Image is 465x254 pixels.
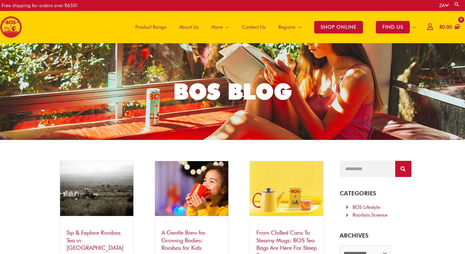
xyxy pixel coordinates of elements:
[60,161,133,216] img: rooibos tea
[353,203,380,211] div: BOS Lifestyle
[438,20,460,34] a: View Shopping Cart, empty
[129,11,173,43] a: Product Range
[272,11,308,43] a: Regions
[439,24,452,30] bdi: 0.00
[135,17,166,37] span: Product Range
[454,1,460,7] a: Search button
[173,11,205,43] a: About Us
[376,21,410,34] span: FIND US
[353,211,387,219] div: Rooibos Science
[340,190,411,197] h4: CATEGORIES
[67,229,123,251] a: Sip & Explore Rooibos Tea in [GEOGRAPHIC_DATA]
[242,17,265,37] span: Contact Us
[278,17,295,37] span: Regions
[155,161,228,216] img: cute little girl with cup of rooibos
[345,211,406,219] a: Rooibos Science
[179,17,199,37] span: About Us
[235,11,272,43] a: Contact Us
[439,24,442,30] span: R
[124,11,422,43] nav: Site Navigation
[439,3,449,8] a: ZA
[308,11,369,43] a: SHOP ONLINE
[250,161,323,216] img: bos tea variety pack – the perfect rooibos gift
[395,161,411,177] button: Search
[56,76,410,107] h1: BOS BLOG
[314,21,363,34] span: SHOP ONLINE
[340,232,411,239] h5: ARCHIVES
[212,17,223,37] span: More
[345,203,406,211] a: BOS Lifestyle
[205,11,235,43] a: More
[161,229,205,251] a: A Gentle Brew for Growing Bodies: Rooibos for Kids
